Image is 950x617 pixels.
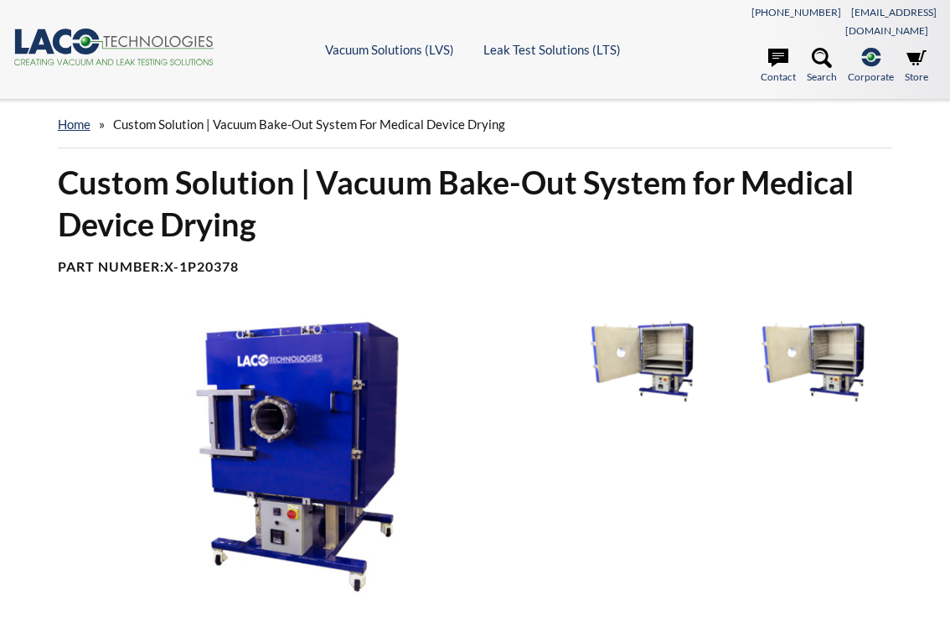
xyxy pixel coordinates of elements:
img: Vacuum Bake-out System Door Open with Shelves image [731,316,894,407]
span: Corporate [848,69,894,85]
a: Vacuum Solutions (LVS) [325,42,454,57]
a: Search [807,48,837,85]
img: Vacuum Bake-out System image [48,316,547,597]
div: » [58,101,893,148]
a: [EMAIL_ADDRESS][DOMAIN_NAME] [845,6,937,37]
h1: Custom Solution | Vacuum Bake-Out System for Medical Device Drying [58,162,893,245]
a: Store [905,48,928,85]
a: Contact [761,48,796,85]
a: Leak Test Solutions (LTS) [483,42,621,57]
a: [PHONE_NUMBER] [751,6,841,18]
h4: Part Number: [58,258,893,276]
a: home [58,117,90,132]
img: Vacuum Bake-out System with Door Open image [560,316,723,407]
b: X-1P20378 [164,258,239,274]
span: Custom Solution | Vacuum Bake-Out System for Medical Device Drying [113,117,505,132]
